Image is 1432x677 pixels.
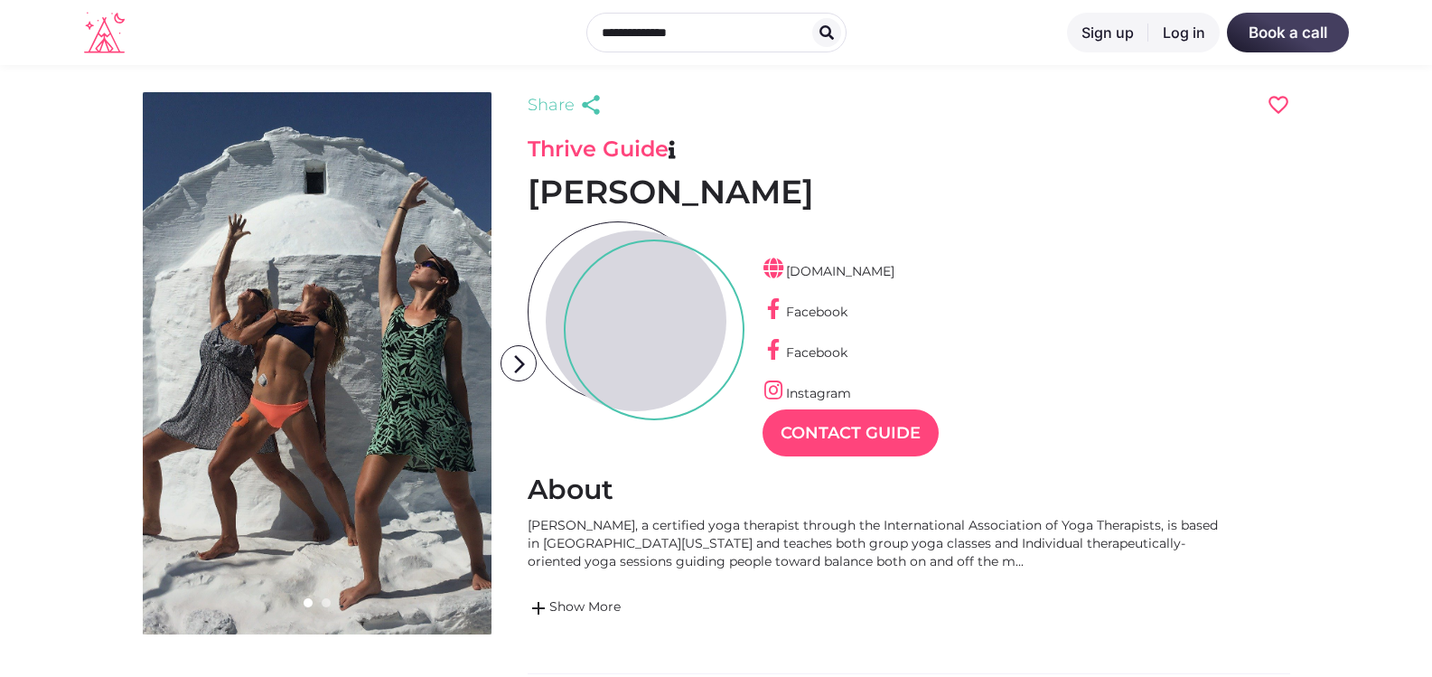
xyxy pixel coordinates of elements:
h2: About [528,473,1290,507]
a: Facebook [763,344,847,361]
a: Log in [1148,13,1220,52]
i: arrow_forward_ios [501,346,538,382]
a: Facebook [763,304,847,320]
a: Sign up [1067,13,1148,52]
a: Instagram [763,385,851,401]
div: [PERSON_NAME], a certified yoga therapist through the International Association of Yoga Therapist... [528,516,1232,570]
span: Share [528,92,575,118]
a: addShow More [528,597,1232,619]
a: Book a call [1227,13,1349,52]
a: Contact Guide [763,409,939,456]
a: [DOMAIN_NAME] [763,263,894,279]
a: Share [528,92,607,118]
span: add [528,597,549,619]
h3: Thrive Guide [528,136,1290,163]
h1: [PERSON_NAME] [528,172,1290,212]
